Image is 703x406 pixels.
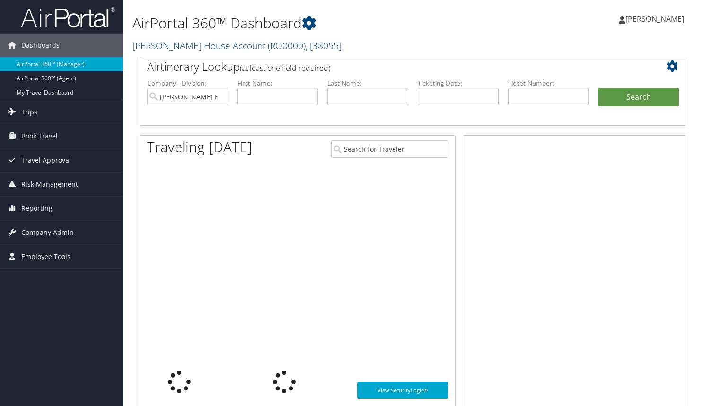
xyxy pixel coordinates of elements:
label: First Name: [237,78,318,88]
label: Ticket Number: [508,78,589,88]
a: View SecurityLogic® [357,382,448,399]
h2: Airtinerary Lookup [147,59,633,75]
label: Last Name: [327,78,408,88]
span: , [ 38055 ] [306,39,342,52]
h1: AirPortal 360™ Dashboard [132,13,507,33]
span: (at least one field required) [240,63,330,73]
button: Search [598,88,679,107]
label: Ticketing Date: [418,78,499,88]
h1: Traveling [DATE] [147,137,252,157]
span: Dashboards [21,34,60,57]
span: Employee Tools [21,245,70,268]
span: Reporting [21,197,53,220]
span: Trips [21,100,37,124]
input: Search for Traveler [331,140,448,158]
span: Book Travel [21,124,58,148]
label: Company - Division: [147,78,228,88]
span: ( RO0000 ) [268,39,306,52]
span: [PERSON_NAME] [625,14,684,24]
a: [PERSON_NAME] [619,5,694,33]
a: [PERSON_NAME] House Account [132,39,342,52]
img: airportal-logo.png [21,6,115,28]
span: Travel Approval [21,148,71,172]
span: Company Admin [21,221,74,244]
span: Risk Management [21,173,78,196]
